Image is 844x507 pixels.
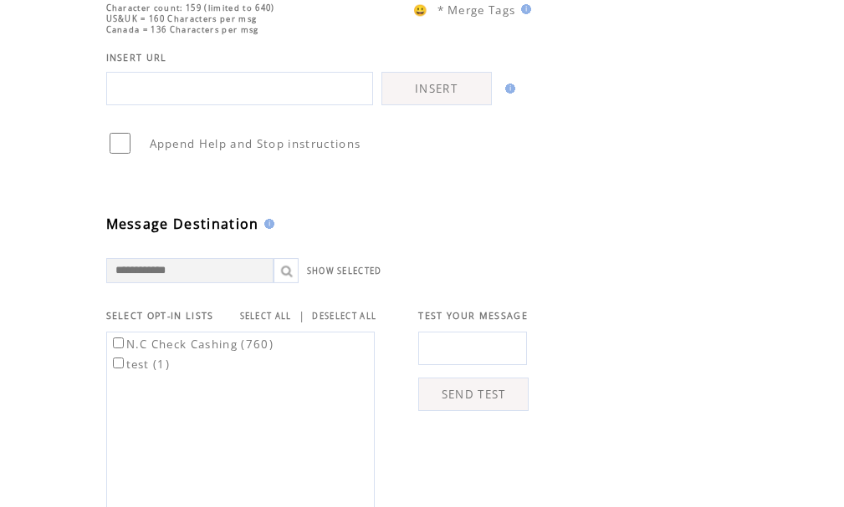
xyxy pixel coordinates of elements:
a: INSERT [381,72,492,105]
span: Canada = 136 Characters per msg [106,24,259,35]
span: Append Help and Stop instructions [150,136,361,151]
a: SEND TEST [418,378,529,411]
input: test (1) [113,357,124,368]
span: US&UK = 160 Characters per msg [106,13,258,24]
span: Character count: 159 (limited to 640) [106,3,275,13]
input: N.C Check Cashing (760) [113,337,124,348]
span: | [299,308,305,323]
span: SELECT OPT-IN LISTS [106,310,214,322]
img: help.gif [516,4,531,14]
a: SELECT ALL [240,311,292,322]
a: DESELECT ALL [312,311,376,322]
label: test (1) [110,357,171,372]
a: SHOW SELECTED [307,266,382,276]
span: INSERT URL [106,52,167,63]
span: TEST YOUR MESSAGE [418,310,528,322]
img: help.gif [259,219,274,229]
span: * Merge Tags [437,3,516,18]
label: N.C Check Cashing (760) [110,337,274,352]
img: help.gif [500,84,515,94]
span: Message Destination [106,215,259,233]
span: 😀 [413,3,428,18]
